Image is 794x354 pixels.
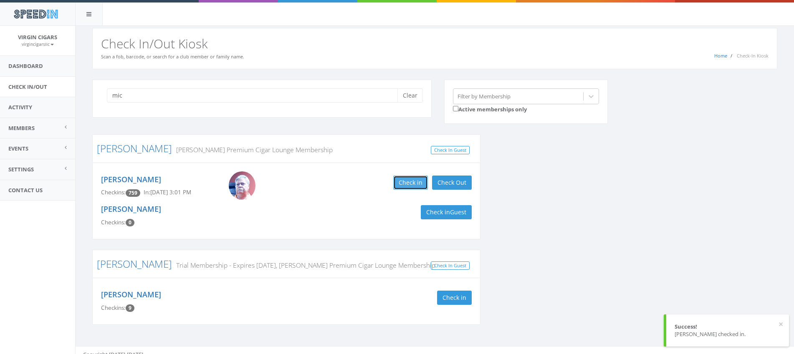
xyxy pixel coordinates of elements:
button: Check in [437,291,472,305]
a: virgincigarsllc [22,40,54,48]
span: In: [DATE] 3:01 PM [144,188,191,196]
span: Check-In Kiosk [737,53,769,59]
button: Clear [397,88,423,103]
input: Active memberships only [453,106,458,111]
span: Guest [450,208,466,216]
small: [PERSON_NAME] Premium Cigar Lounge Membership [172,145,333,154]
span: Virgin Cigars [18,33,57,41]
button: Check inGuest [421,205,472,219]
span: Checkins: [101,188,126,196]
span: Settings [8,166,34,173]
span: Checkins: [101,218,126,226]
img: speedin_logo.png [10,6,62,22]
small: virgincigarsllc [22,41,54,47]
a: [PERSON_NAME] [97,141,172,155]
span: Members [8,124,35,132]
small: Trial Membership - Expires [DATE], [PERSON_NAME] Premium Cigar Lounge Membership [172,261,435,270]
a: [PERSON_NAME] [101,174,161,184]
a: Check In Guest [431,146,470,155]
button: × [779,320,783,329]
h2: Check In/Out Kiosk [101,37,769,50]
span: Events [8,145,28,152]
label: Active memberships only [453,104,527,113]
span: Checkins: [101,304,126,311]
span: Checkin count [126,304,134,312]
div: Filter by Membership [458,92,511,100]
div: Success! [675,323,781,331]
a: [PERSON_NAME] [97,257,172,271]
a: Home [714,53,727,59]
span: Checkin count [126,219,134,226]
button: Check Out [432,176,472,190]
button: Check in [393,176,428,190]
span: Contact Us [8,186,43,194]
a: [PERSON_NAME] [101,204,161,214]
input: Search a name to check in [107,88,404,103]
a: Check In Guest [431,261,470,270]
a: [PERSON_NAME] [101,289,161,299]
span: Checkin count [126,189,140,197]
div: [PERSON_NAME] checked in. [675,330,781,338]
img: Big_Mike.jpg [229,171,255,200]
small: Scan a fob, barcode, or search for a club member or family name. [101,53,244,60]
